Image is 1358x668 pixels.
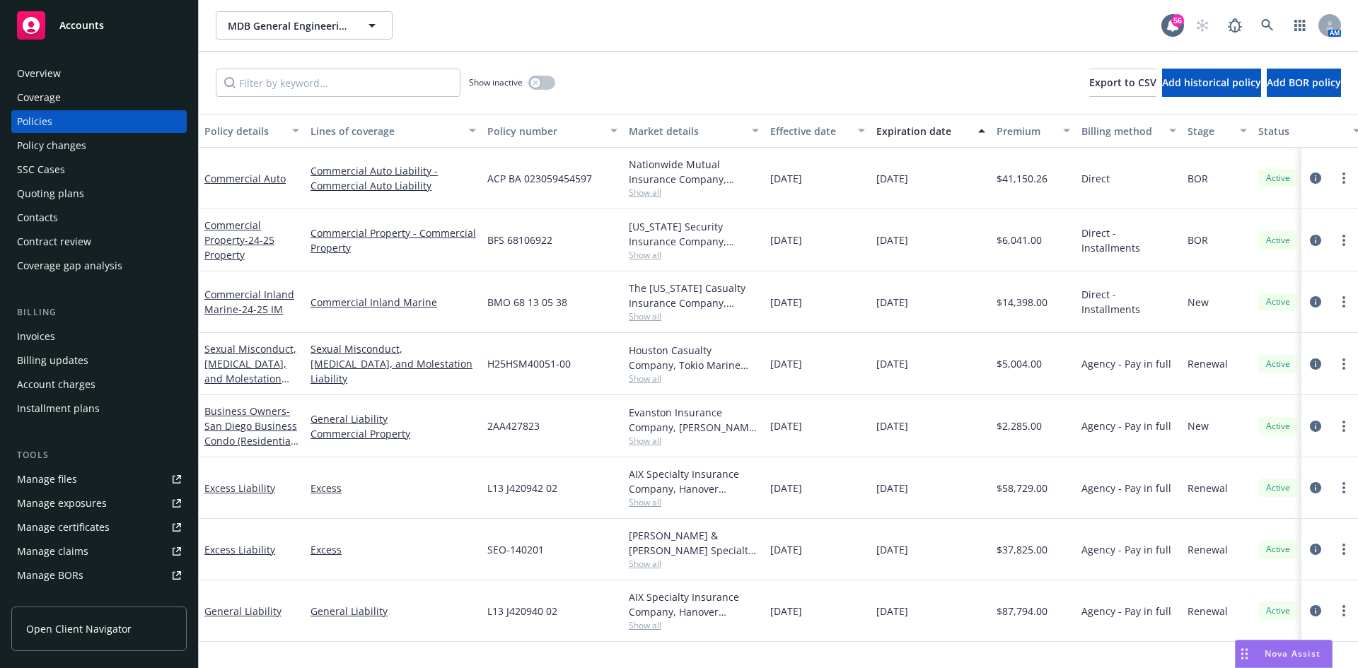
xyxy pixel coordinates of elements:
a: Billing updates [11,349,187,372]
span: [DATE] [876,356,908,371]
a: Accounts [11,6,187,45]
a: more [1335,418,1352,435]
span: [DATE] [770,542,802,557]
div: Status [1258,124,1345,139]
button: Add BOR policy [1267,69,1341,97]
span: Active [1264,543,1292,556]
a: Policies [11,110,187,133]
a: Excess Liability [204,481,275,495]
a: circleInformation [1307,418,1324,435]
span: New [1188,295,1209,310]
span: Agency - Pay in full [1081,542,1171,557]
button: Market details [623,114,765,148]
div: Overview [17,62,61,85]
div: Policy number [487,124,602,139]
div: Drag to move [1236,640,1253,667]
span: Active [1264,604,1292,617]
div: Manage exposures [17,492,107,515]
a: circleInformation [1307,232,1324,249]
a: Sexual Misconduct, [MEDICAL_DATA], and Molestation Liability [311,341,476,386]
a: Business Owners [204,404,297,462]
span: Agency - Pay in full [1081,481,1171,496]
div: Houston Casualty Company, Tokio Marine HCC [629,343,759,373]
span: - 24-25 IM [238,303,283,316]
div: Manage claims [17,540,88,563]
div: Effective date [770,124,849,139]
a: Overview [11,62,187,85]
div: Billing [11,305,187,320]
span: [DATE] [770,171,802,186]
span: Manage exposures [11,492,187,515]
span: [DATE] [876,481,908,496]
span: [DATE] [876,295,908,310]
a: Quoting plans [11,182,187,205]
div: Manage certificates [17,516,110,539]
span: $41,150.26 [997,171,1047,186]
a: Commercial Auto [204,172,286,185]
div: AIX Specialty Insurance Company, Hanover Insurance Group, Brown & Riding Insurance Services, Inc. [629,467,759,496]
span: Direct - Installments [1081,225,1176,255]
span: Agency - Pay in full [1081,604,1171,619]
span: Active [1264,358,1292,370]
span: [DATE] [876,171,908,186]
span: Direct [1081,171,1110,186]
a: General Liability [311,411,476,426]
a: Excess Liability [204,543,275,556]
a: Account charges [11,373,187,396]
span: Add historical policy [1162,76,1261,89]
div: Tools [11,448,187,462]
span: Show all [629,435,759,447]
a: Excess [311,542,476,557]
span: $58,729.00 [997,481,1047,496]
div: Summary of insurance [17,588,124,611]
div: AIX Specialty Insurance Company, Hanover Insurance Group, Brown & Riding Insurance Services, Inc. [629,590,759,619]
a: more [1335,541,1352,558]
button: Policy number [482,114,623,148]
div: Policy details [204,124,284,139]
span: Direct - Installments [1081,287,1176,317]
span: [DATE] [876,542,908,557]
span: [DATE] [770,418,802,433]
div: Coverage gap analysis [17,254,122,277]
span: Active [1264,481,1292,494]
span: BMO 68 13 05 38 [487,295,567,310]
a: circleInformation [1307,293,1324,310]
a: Manage certificates [11,516,187,539]
a: more [1335,602,1352,619]
a: more [1335,293,1352,310]
a: more [1335,170,1352,187]
span: MDB General Engineering, Inc [228,18,350,33]
span: BOR [1188,233,1208,247]
span: Show all [629,558,759,570]
span: BFS 68106922 [487,233,552,247]
span: Active [1264,420,1292,433]
a: Policy changes [11,134,187,157]
a: Report a Bug [1221,11,1249,40]
div: Market details [629,124,743,139]
span: Show inactive [469,76,523,88]
div: Installment plans [17,397,100,420]
span: [DATE] [876,604,908,619]
span: Show all [629,373,759,385]
span: Show all [629,249,759,261]
span: Renewal [1188,542,1228,557]
div: The [US_STATE] Casualty Insurance Company, Liberty Mutual [629,281,759,310]
input: Filter by keyword... [216,69,460,97]
a: circleInformation [1307,170,1324,187]
a: circleInformation [1307,602,1324,619]
span: $2,285.00 [997,418,1042,433]
a: Coverage gap analysis [11,254,187,277]
div: Quoting plans [17,182,84,205]
div: Expiration date [876,124,970,139]
a: Sexual Misconduct, [MEDICAL_DATA], and Molestation Liability [204,342,296,400]
div: Evanston Insurance Company, [PERSON_NAME] Insurance, Brown & Riding Insurance Services, Inc. [629,405,759,435]
a: Commercial Auto Liability - Commercial Auto Liability [311,163,476,193]
div: SSC Cases [17,158,65,181]
button: MDB General Engineering, Inc [216,11,393,40]
a: circleInformation [1307,356,1324,373]
button: Expiration date [871,114,991,148]
span: ACP BA 023059454597 [487,171,592,186]
span: [DATE] [770,604,802,619]
a: Commercial Inland Marine [204,288,294,316]
span: Active [1264,234,1292,247]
